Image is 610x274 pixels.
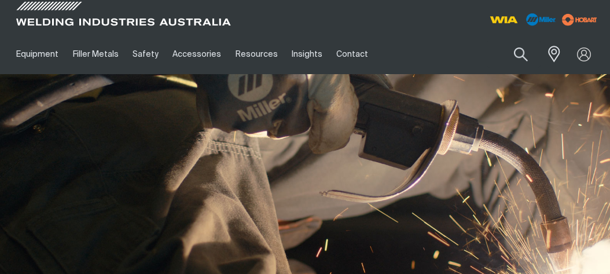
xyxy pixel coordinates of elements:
nav: Main [9,34,453,74]
a: Safety [126,34,166,74]
a: Resources [229,34,285,74]
a: Equipment [9,34,65,74]
button: Search products [501,41,541,68]
img: miller [558,11,601,28]
a: Contact [329,34,375,74]
a: Accessories [166,34,228,74]
a: Insights [285,34,329,74]
a: Filler Metals [65,34,125,74]
input: Search product name or item no. [487,41,541,68]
